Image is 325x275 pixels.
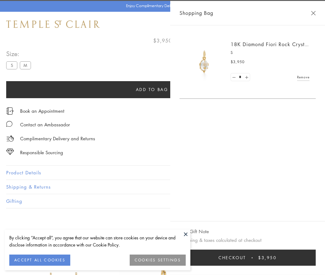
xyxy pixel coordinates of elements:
[20,121,70,129] div: Contact an Ambassador
[6,20,100,28] img: Temple St. Clair
[311,11,316,15] button: Close Shopping Bag
[6,166,319,180] button: Product Details
[180,250,316,266] button: Checkout $3,950
[6,135,14,142] img: icon_delivery.svg
[231,59,245,65] span: $3,950
[6,149,14,155] img: icon_sourcing.svg
[219,254,246,261] span: Checkout
[126,3,196,9] p: Enjoy Complimentary Delivery & Returns
[231,50,310,56] p: S
[20,149,63,156] div: Responsible Sourcing
[186,43,223,81] img: P51889-E11FIORI
[6,180,319,194] button: Shipping & Returns
[180,236,316,244] p: Shipping & taxes calculated at checkout
[180,9,213,17] span: Shopping Bag
[136,86,168,93] span: Add to bag
[231,73,237,81] a: Set quantity to 0
[6,194,319,208] button: Gifting
[20,107,64,114] a: Book an Appointment
[258,254,277,261] span: $3,950
[6,81,298,98] button: Add to bag
[6,121,12,127] img: MessageIcon-01_2.svg
[6,107,14,115] img: icon_appointment.svg
[243,73,249,81] a: Set quantity to 2
[6,61,17,69] label: S
[180,228,209,235] button: Add Gift Note
[153,37,172,45] span: $3,950
[9,255,70,266] button: ACCEPT ALL COOKIES
[20,61,31,69] label: M
[130,255,186,266] button: COOKIES SETTINGS
[6,49,33,59] span: Size:
[9,234,186,248] div: By clicking “Accept all”, you agree that our website can store cookies on your device and disclos...
[20,135,95,142] p: Complimentary Delivery and Returns
[297,74,310,81] a: Remove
